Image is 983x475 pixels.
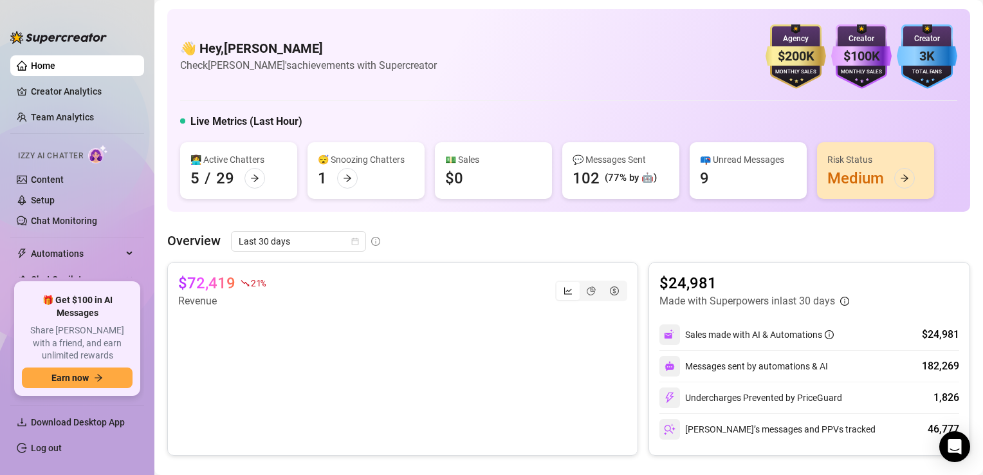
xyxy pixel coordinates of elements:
[167,231,221,250] article: Overview
[94,373,103,382] span: arrow-right
[250,174,259,183] span: arrow-right
[239,232,358,251] span: Last 30 days
[318,153,414,167] div: 😴 Snoozing Chatters
[17,275,25,284] img: Chat Copilot
[18,150,83,162] span: Izzy AI Chatter
[664,424,675,435] img: svg%3e
[831,24,892,89] img: purple-badge-B9DA21FR.svg
[587,286,596,295] span: pie-chart
[22,368,133,388] button: Earn nowarrow-right
[664,392,675,404] img: svg%3e
[88,145,108,163] img: AI Chatter
[17,417,27,427] span: download
[766,33,826,45] div: Agency
[190,168,199,189] div: 5
[10,31,107,44] img: logo-BBDzfeDw.svg
[610,286,619,295] span: dollar-circle
[573,153,669,167] div: 💬 Messages Sent
[31,269,122,290] span: Chat Copilot
[351,237,359,245] span: calendar
[825,330,834,339] span: info-circle
[897,68,957,77] div: Total Fans
[840,297,849,306] span: info-circle
[22,324,133,362] span: Share [PERSON_NAME] with a friend, and earn unlimited rewards
[17,248,27,259] span: thunderbolt
[180,57,437,73] article: Check [PERSON_NAME]'s achievements with Supercreator
[664,329,675,340] img: svg%3e
[665,361,675,371] img: svg%3e
[897,33,957,45] div: Creator
[933,390,959,405] div: 1,826
[928,422,959,437] div: 46,777
[178,293,266,309] article: Revenue
[31,443,62,453] a: Log out
[659,419,876,440] div: [PERSON_NAME]’s messages and PPVs tracked
[251,277,266,289] span: 21 %
[685,328,834,342] div: Sales made with AI & Automations
[573,168,600,189] div: 102
[343,174,352,183] span: arrow-right
[700,153,796,167] div: 📪 Unread Messages
[180,39,437,57] h4: 👋 Hey, [PERSON_NAME]
[897,46,957,66] div: 3K
[178,273,235,293] article: $72,419
[241,279,250,288] span: fall
[31,195,55,205] a: Setup
[659,273,849,293] article: $24,981
[31,81,134,102] a: Creator Analytics
[31,174,64,185] a: Content
[31,112,94,122] a: Team Analytics
[939,431,970,462] div: Open Intercom Messenger
[659,293,835,309] article: Made with Superpowers in last 30 days
[22,294,133,319] span: 🎁 Get $100 in AI Messages
[766,46,826,66] div: $200K
[318,168,327,189] div: 1
[900,174,909,183] span: arrow-right
[445,168,463,189] div: $0
[31,243,122,264] span: Automations
[766,68,826,77] div: Monthly Sales
[51,373,89,383] span: Earn now
[190,114,302,129] h5: Live Metrics (Last Hour)
[700,168,709,189] div: 9
[766,24,826,89] img: gold-badge-CigiZidd.svg
[564,286,573,295] span: line-chart
[555,281,627,301] div: segmented control
[31,216,97,226] a: Chat Monitoring
[31,61,55,71] a: Home
[190,153,287,167] div: 👩‍💻 Active Chatters
[897,24,957,89] img: blue-badge-DgoSNQY1.svg
[922,359,959,374] div: 182,269
[445,153,542,167] div: 💵 Sales
[371,237,380,246] span: info-circle
[659,356,828,377] div: Messages sent by automations & AI
[827,153,924,167] div: Risk Status
[659,387,842,408] div: Undercharges Prevented by PriceGuard
[216,168,234,189] div: 29
[922,327,959,342] div: $24,981
[831,46,892,66] div: $100K
[605,171,657,186] div: (77% by 🤖)
[831,33,892,45] div: Creator
[31,417,125,427] span: Download Desktop App
[831,68,892,77] div: Monthly Sales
